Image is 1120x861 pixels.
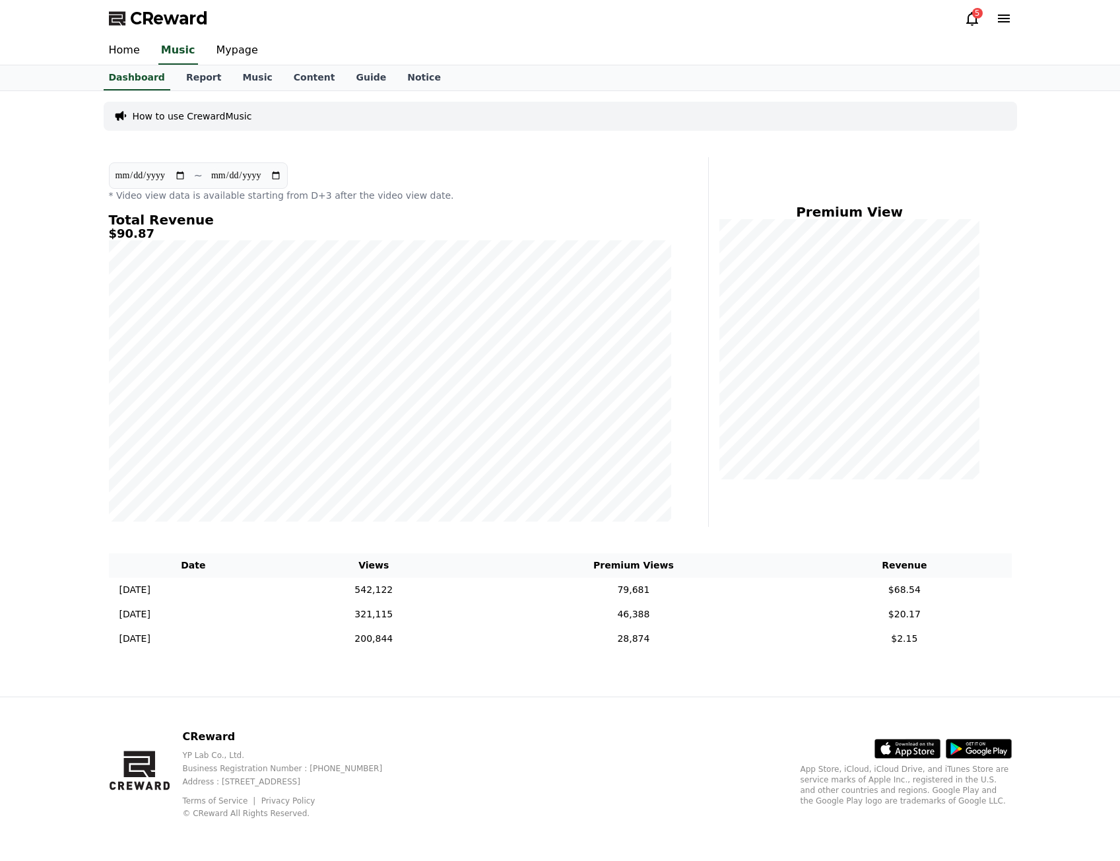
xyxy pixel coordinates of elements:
[470,627,798,651] td: 28,874
[98,37,150,65] a: Home
[964,11,980,26] a: 5
[797,553,1011,578] th: Revenue
[345,65,397,90] a: Guide
[109,8,208,29] a: CReward
[278,578,470,602] td: 542,122
[283,65,346,90] a: Content
[158,37,198,65] a: Music
[182,796,257,806] a: Terms of Service
[182,808,403,819] p: © CReward All Rights Reserved.
[719,205,980,219] h4: Premium View
[206,37,269,65] a: Mypage
[182,763,403,774] p: Business Registration Number : [PHONE_NUMBER]
[470,578,798,602] td: 79,681
[797,627,1011,651] td: $2.15
[470,602,798,627] td: 46,388
[232,65,282,90] a: Music
[470,553,798,578] th: Premium Views
[194,168,203,184] p: ~
[109,213,671,227] h4: Total Revenue
[797,602,1011,627] td: $20.17
[182,776,403,787] p: Address : [STREET_ADDRESS]
[109,227,671,240] h5: $90.87
[261,796,315,806] a: Privacy Policy
[278,602,470,627] td: 321,115
[109,553,279,578] th: Date
[182,750,403,761] p: YP Lab Co., Ltd.
[133,110,252,123] a: How to use CrewardMusic
[109,189,671,202] p: * Video view data is available starting from D+3 after the video view date.
[278,627,470,651] td: 200,844
[119,607,150,621] p: [DATE]
[278,553,470,578] th: Views
[182,729,403,745] p: CReward
[801,764,1012,806] p: App Store, iCloud, iCloud Drive, and iTunes Store are service marks of Apple Inc., registered in ...
[797,578,1011,602] td: $68.54
[119,632,150,646] p: [DATE]
[176,65,232,90] a: Report
[397,65,451,90] a: Notice
[119,583,150,597] p: [DATE]
[104,65,170,90] a: Dashboard
[972,8,983,18] div: 5
[130,8,208,29] span: CReward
